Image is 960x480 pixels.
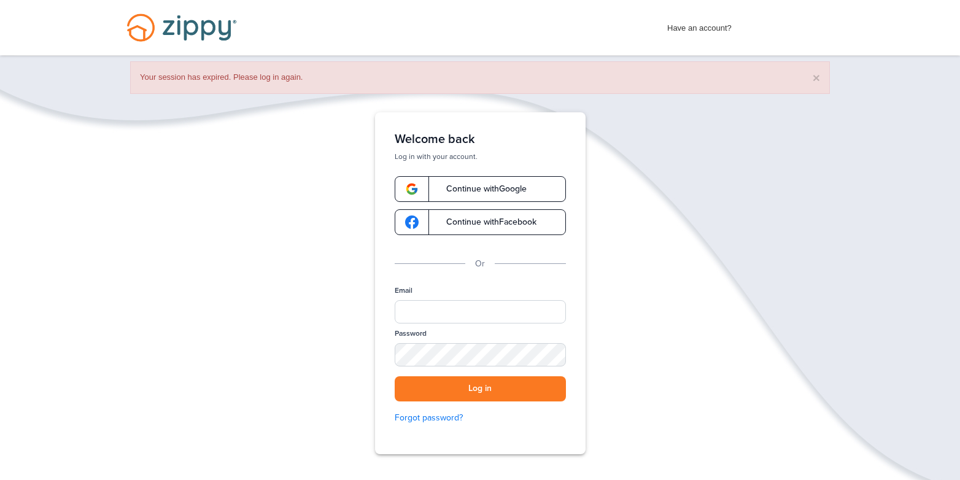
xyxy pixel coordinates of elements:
p: Log in with your account. [395,152,566,161]
input: Password [395,343,566,366]
span: Have an account? [667,15,732,35]
input: Email [395,300,566,323]
span: Continue with Facebook [434,218,536,226]
label: Password [395,328,427,339]
div: Your session has expired. Please log in again. [130,61,830,94]
span: Continue with Google [434,185,527,193]
button: Log in [395,376,566,401]
a: Forgot password? [395,411,566,425]
h1: Welcome back [395,132,566,147]
label: Email [395,285,412,296]
p: Or [475,257,485,271]
button: × [813,71,820,84]
img: google-logo [405,182,419,196]
img: google-logo [405,215,419,229]
a: google-logoContinue withFacebook [395,209,566,235]
a: google-logoContinue withGoogle [395,176,566,202]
